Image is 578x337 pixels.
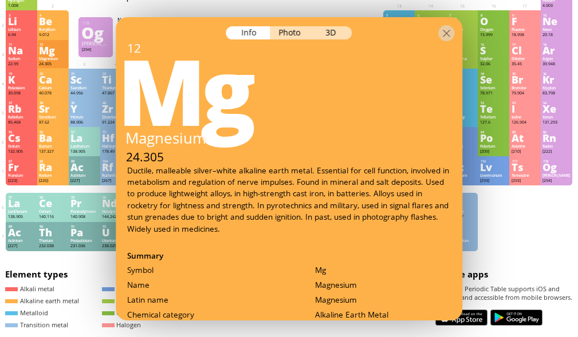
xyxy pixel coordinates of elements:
div: 127.6 [480,120,508,125]
div: [227] [8,243,36,248]
div: Lanthanum [8,209,36,214]
div: 3 [9,13,36,18]
div: Sodium [8,56,36,61]
div: Nd [102,199,129,208]
div: Be [39,17,66,26]
div: 118 [82,21,109,26]
div: 57 [71,130,98,134]
div: Ba [39,133,66,142]
div: Potassium [8,85,36,90]
div: 8 [481,13,508,18]
div: Astatine [512,144,539,149]
div: 53 [512,101,539,105]
div: 40.078 [39,90,66,96]
div: 91 [71,224,98,229]
div: 138.905 [70,149,98,154]
div: Ra [39,162,66,172]
div: 118 [543,159,570,164]
div: Polonium [480,144,508,149]
div: Bromine [512,85,539,90]
div: 87 [9,159,36,164]
div: Praseodymium [70,209,98,214]
div: 20.18 [542,32,570,37]
div: Magnesium [315,293,451,308]
div: 19 [9,72,36,76]
div: 22 [103,72,129,76]
div: Radium [39,173,66,178]
div: Sr [39,104,66,113]
div: Krypton [542,85,570,90]
div: 92 [103,224,129,229]
div: Rutherfordium [102,173,129,178]
a: Metalloid [5,308,48,317]
div: 37 [9,101,36,105]
div: Og [81,28,109,37]
div: Magnesium [315,278,451,293]
div: 117 [512,159,539,164]
div: 47.867 [102,90,129,96]
h1: Element types [5,268,223,280]
div: 232.038 [39,243,66,248]
div: Radon [542,144,570,149]
a: Alkali metal [5,284,54,293]
div: Rubidium [8,114,36,120]
div: Pr [70,199,98,208]
div: 22.99 [8,61,36,66]
div: 83.798 [542,90,570,96]
div: Pa [70,228,98,237]
div: 178.49 [102,149,129,154]
div: Magnesium [114,124,462,152]
div: 15.999 [480,32,508,37]
div: Name [127,278,289,293]
div: 12 [40,42,66,47]
div: 86 [543,130,570,134]
div: 138.905 [8,214,36,219]
div: Strontium [39,114,66,120]
div: 56 [40,130,66,134]
a: Poor metal [102,284,150,293]
div: Francium [8,173,36,178]
div: 79.904 [512,90,539,96]
div: Oxygen [480,27,508,32]
div: Symbol [127,263,289,278]
div: Argon [542,56,570,61]
div: 132.905 [8,149,36,154]
div: La [8,199,36,208]
div: Tellurium [480,114,508,120]
div: Ar [542,46,570,55]
div: Scandium [70,85,98,90]
div: 18.998 [512,32,539,37]
div: 140.908 [70,214,98,219]
div: [267] [102,178,129,183]
div: Cl [512,46,539,55]
div: Lv [480,162,508,172]
div: Fr [8,162,36,172]
div: Latin name [127,293,289,308]
div: 55 [9,130,36,134]
div: 21 [71,72,98,76]
div: Hafnium [102,144,129,149]
div: 88 [40,159,66,164]
div: Photo [270,26,311,39]
div: 36 [543,72,570,76]
div: Kr [542,75,570,84]
div: 90 [40,224,66,229]
div: 6.94 [8,32,36,37]
div: 84 [481,130,508,134]
div: Cerium [39,209,66,214]
div: Neodymium [102,209,129,214]
div: Titanium [102,85,129,90]
div: F [512,17,539,26]
div: [209] [480,149,508,154]
div: 20 [40,72,66,76]
a: Chalcogen [102,308,148,317]
div: Br [512,75,539,84]
div: 144.242 [102,214,129,219]
div: [PERSON_NAME] [542,173,570,178]
div: Cs [8,133,36,142]
div: 4 [40,13,66,18]
div: 60 [103,195,129,200]
div: [294] [82,47,109,52]
div: 88.906 [70,120,98,125]
div: Rn [542,133,570,142]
